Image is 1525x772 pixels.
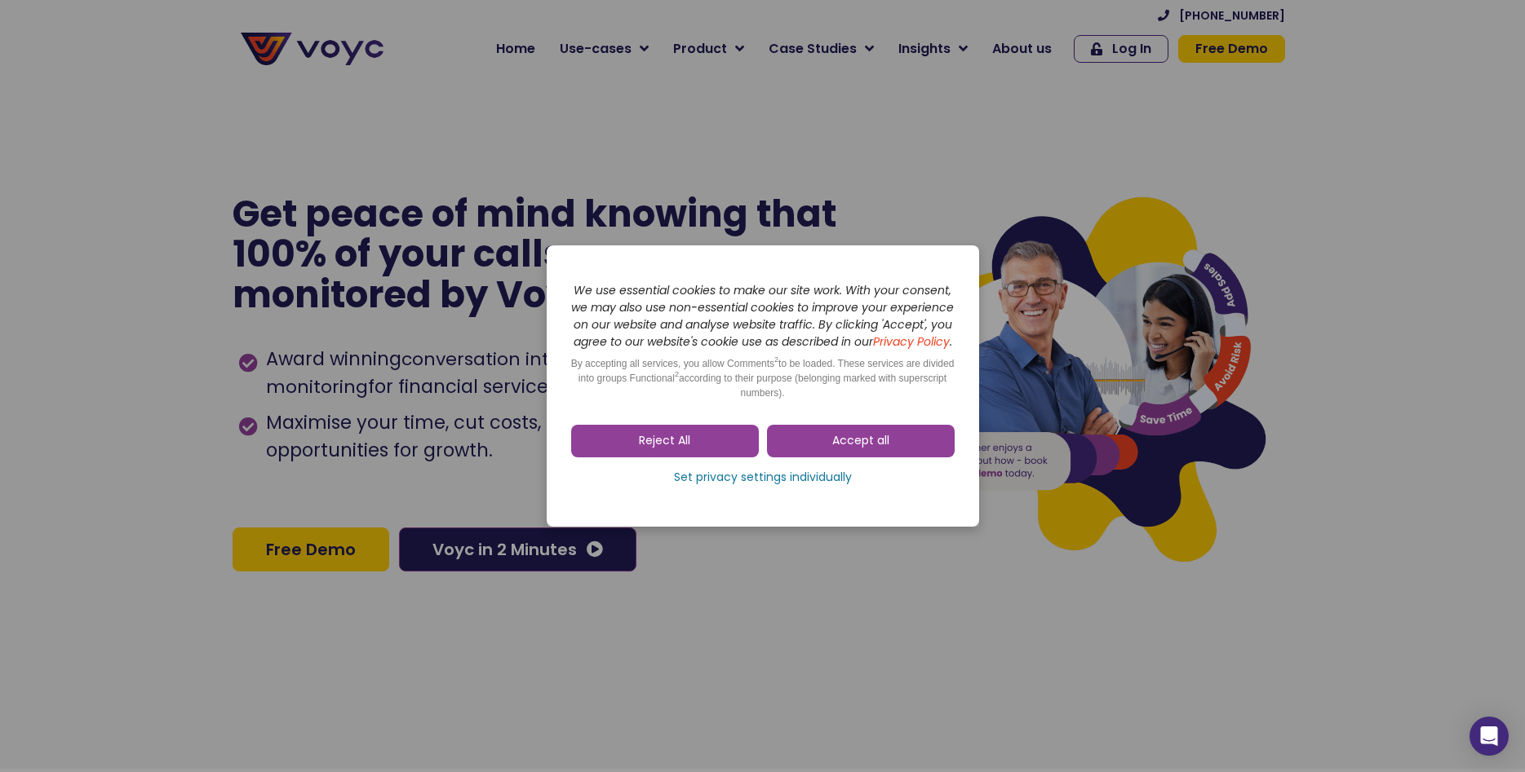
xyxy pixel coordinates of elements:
a: Privacy Policy [873,333,950,350]
div: Open Intercom Messenger [1470,717,1509,756]
a: Accept all [767,425,955,457]
span: By accepting all services, you allow Comments to be loaded. These services are divided into group... [571,358,955,399]
a: Reject All [571,425,759,457]
span: Accept all [832,433,889,449]
i: We use essential cookies to make our site work. With your consent, we may also use non-essential ... [571,282,954,350]
a: Set privacy settings individually [571,465,955,490]
sup: 2 [675,370,679,378]
span: Reject All [639,433,690,449]
sup: 2 [774,355,778,364]
span: Set privacy settings individually [674,470,852,486]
